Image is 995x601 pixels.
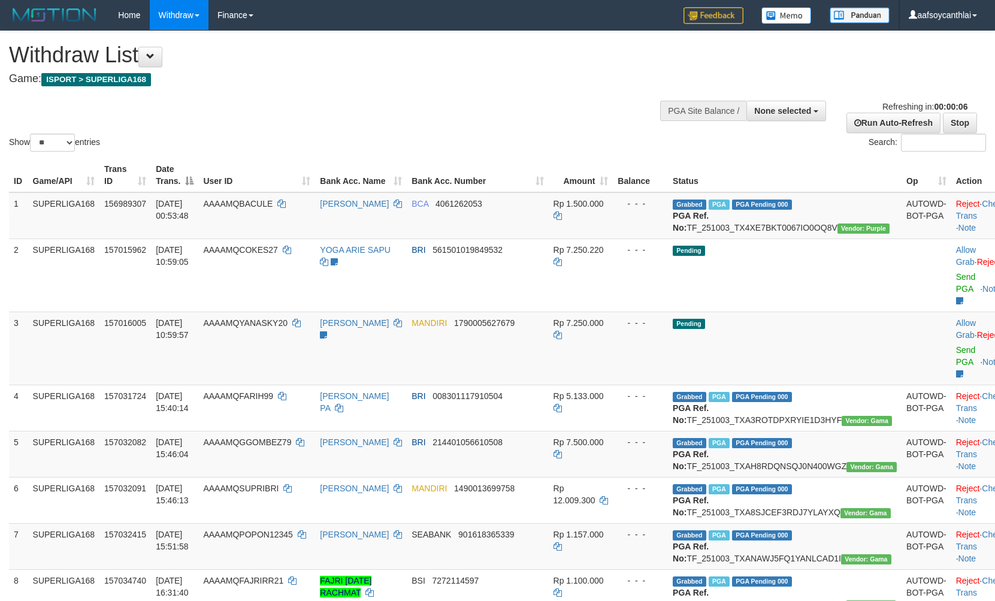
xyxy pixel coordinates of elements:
[554,245,604,255] span: Rp 7.250.220
[673,392,706,402] span: Grabbed
[841,554,891,564] span: Vendor URL: https://trx31.1velocity.biz
[320,391,389,413] a: [PERSON_NAME] PA
[454,484,515,493] span: Copy 1490013699758 to clipboard
[673,211,709,232] b: PGA Ref. No:
[618,482,663,494] div: - - -
[315,158,407,192] th: Bank Acc. Name: activate to sort column ascending
[433,576,479,585] span: Copy 7272114597 to clipboard
[618,528,663,540] div: - - -
[846,113,940,133] a: Run Auto-Refresh
[956,318,976,340] a: Allow Grab
[673,200,706,210] span: Grabbed
[956,199,980,209] a: Reject
[9,134,100,152] label: Show entries
[709,200,730,210] span: Marked by aafsoumeymey
[28,477,100,523] td: SUPERLIGA168
[320,199,389,209] a: [PERSON_NAME]
[956,576,980,585] a: Reject
[412,484,447,493] span: MANDIRI
[902,431,951,477] td: AUTOWD-BOT-PGA
[956,272,976,294] a: Send PGA
[104,530,146,539] span: 157032415
[407,158,548,192] th: Bank Acc. Number: activate to sort column ascending
[203,530,292,539] span: AAAAMQPOPON12345
[9,6,100,24] img: MOTION_logo.png
[554,199,604,209] span: Rp 1.500.000
[956,530,980,539] a: Reject
[902,385,951,431] td: AUTOWD-BOT-PGA
[673,496,709,517] b: PGA Ref. No:
[846,462,897,472] span: Vendor URL: https://trx31.1velocity.biz
[320,318,389,328] a: [PERSON_NAME]
[943,113,977,133] a: Stop
[673,403,709,425] b: PGA Ref. No:
[668,523,902,569] td: TF_251003_TXANAWJ5FQ1YANLCAD1I
[458,530,514,539] span: Copy 901618365339 to clipboard
[104,437,146,447] span: 157032082
[840,508,891,518] span: Vendor URL: https://trx31.1velocity.biz
[203,318,288,328] span: AAAAMQYANASKY20
[203,391,273,401] span: AAAAMQFARIH99
[613,158,668,192] th: Balance
[9,523,28,569] td: 7
[554,437,604,447] span: Rp 7.500.000
[412,530,451,539] span: SEABANK
[673,246,705,256] span: Pending
[956,484,980,493] a: Reject
[668,431,902,477] td: TF_251003_TXAH8RDQNSQJ0N400WGZ
[99,158,151,192] th: Trans ID: activate to sort column ascending
[28,431,100,477] td: SUPERLIGA168
[412,391,425,401] span: BRI
[104,576,146,585] span: 157034740
[709,530,730,540] span: Marked by aafsengchandara
[956,437,980,447] a: Reject
[203,576,283,585] span: AAAAMQFAJRIRR21
[746,101,826,121] button: None selected
[709,576,730,587] span: Marked by aafnonsreyleab
[198,158,315,192] th: User ID: activate to sort column ascending
[28,312,100,385] td: SUPERLIGA168
[320,437,389,447] a: [PERSON_NAME]
[104,484,146,493] span: 157032091
[618,244,663,256] div: - - -
[433,391,503,401] span: Copy 008301117910504 to clipboard
[673,319,705,329] span: Pending
[554,576,604,585] span: Rp 1.100.000
[754,106,811,116] span: None selected
[320,245,391,255] a: YOGA ARIE SAPU
[958,554,976,563] a: Note
[156,199,189,221] span: [DATE] 00:53:48
[412,437,425,447] span: BRI
[902,477,951,523] td: AUTOWD-BOT-PGA
[104,199,146,209] span: 156989307
[668,477,902,523] td: TF_251003_TXA8SJCEF3RDJ7YLAYXQ
[104,318,146,328] span: 157016005
[668,192,902,239] td: TF_251003_TX4XE7BKT0067IO0OQ8V
[9,43,651,67] h1: Withdraw List
[151,158,198,192] th: Date Trans.: activate to sort column descending
[902,192,951,239] td: AUTOWD-BOT-PGA
[673,438,706,448] span: Grabbed
[9,192,28,239] td: 1
[673,484,706,494] span: Grabbed
[709,484,730,494] span: Marked by aafchoeunmanni
[956,391,980,401] a: Reject
[842,416,892,426] span: Vendor URL: https://trx31.1velocity.biz
[9,312,28,385] td: 3
[668,158,902,192] th: Status
[956,245,977,267] span: ·
[956,345,976,367] a: Send PGA
[618,317,663,329] div: - - -
[618,390,663,402] div: - - -
[761,7,812,24] img: Button%20Memo.svg
[28,158,100,192] th: Game/API: activate to sort column ascending
[28,192,100,239] td: SUPERLIGA168
[554,391,604,401] span: Rp 5.133.000
[156,530,189,551] span: [DATE] 15:51:58
[958,415,976,425] a: Note
[412,245,425,255] span: BRI
[673,542,709,563] b: PGA Ref. No:
[958,223,976,232] a: Note
[412,576,425,585] span: BSI
[9,73,651,85] h4: Game:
